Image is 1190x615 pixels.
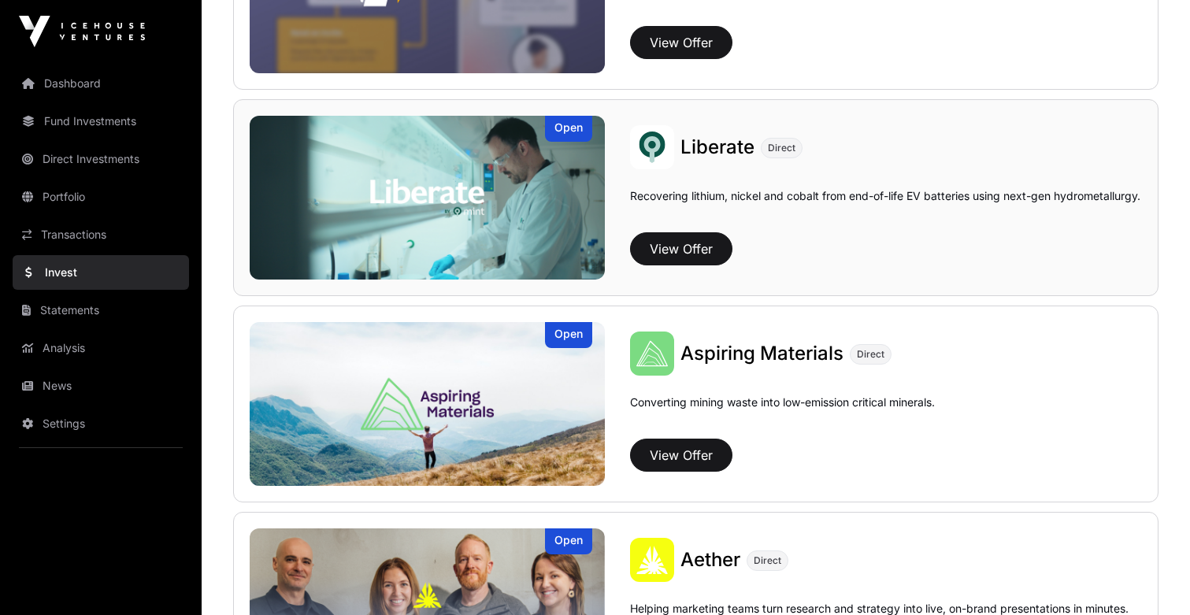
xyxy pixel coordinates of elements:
[630,232,732,265] button: View Offer
[13,369,189,403] a: News
[250,116,605,280] img: Liberate
[680,135,754,158] span: Liberate
[13,293,189,328] a: Statements
[13,331,189,365] a: Analysis
[680,135,754,160] a: Liberate
[630,125,674,169] img: Liberate
[754,554,781,567] span: Direct
[13,255,189,290] a: Invest
[680,548,740,571] span: Aether
[545,322,592,348] div: Open
[1111,539,1190,615] iframe: Chat Widget
[680,342,843,365] span: Aspiring Materials
[768,142,795,154] span: Direct
[250,116,605,280] a: LiberateOpen
[250,322,605,486] a: Aspiring MaterialsOpen
[680,341,843,366] a: Aspiring Materials
[13,406,189,441] a: Settings
[19,16,145,47] img: Icehouse Ventures Logo
[250,322,605,486] img: Aspiring Materials
[630,538,674,582] img: Aether
[630,332,674,376] img: Aspiring Materials
[680,547,740,572] a: Aether
[857,348,884,361] span: Direct
[630,395,935,432] p: Converting mining waste into low-emission critical minerals.
[13,217,189,252] a: Transactions
[630,188,1140,226] p: Recovering lithium, nickel and cobalt from end-of-life EV batteries using next-gen hydrometallurgy.
[13,104,189,139] a: Fund Investments
[13,142,189,176] a: Direct Investments
[545,528,592,554] div: Open
[545,116,592,142] div: Open
[13,180,189,214] a: Portfolio
[13,66,189,101] a: Dashboard
[630,439,732,472] button: View Offer
[630,26,732,59] button: View Offer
